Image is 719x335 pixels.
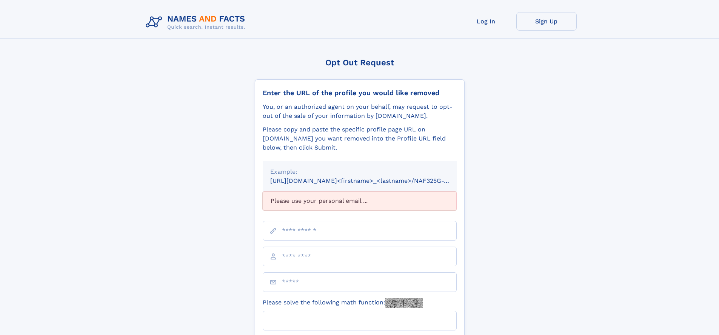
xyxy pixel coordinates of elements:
div: Please copy and paste the specific profile page URL on [DOMAIN_NAME] you want removed into the Pr... [263,125,457,152]
div: You, or an authorized agent on your behalf, may request to opt-out of the sale of your informatio... [263,102,457,120]
img: Logo Names and Facts [143,12,251,32]
a: Sign Up [516,12,577,31]
a: Log In [456,12,516,31]
div: Opt Out Request [255,58,465,67]
div: Enter the URL of the profile you would like removed [263,89,457,97]
div: Please use your personal email ... [263,191,457,210]
label: Please solve the following math function: [263,298,423,308]
div: Example: [270,167,449,176]
small: [URL][DOMAIN_NAME]<firstname>_<lastname>/NAF325G-xxxxxxxx [270,177,471,184]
